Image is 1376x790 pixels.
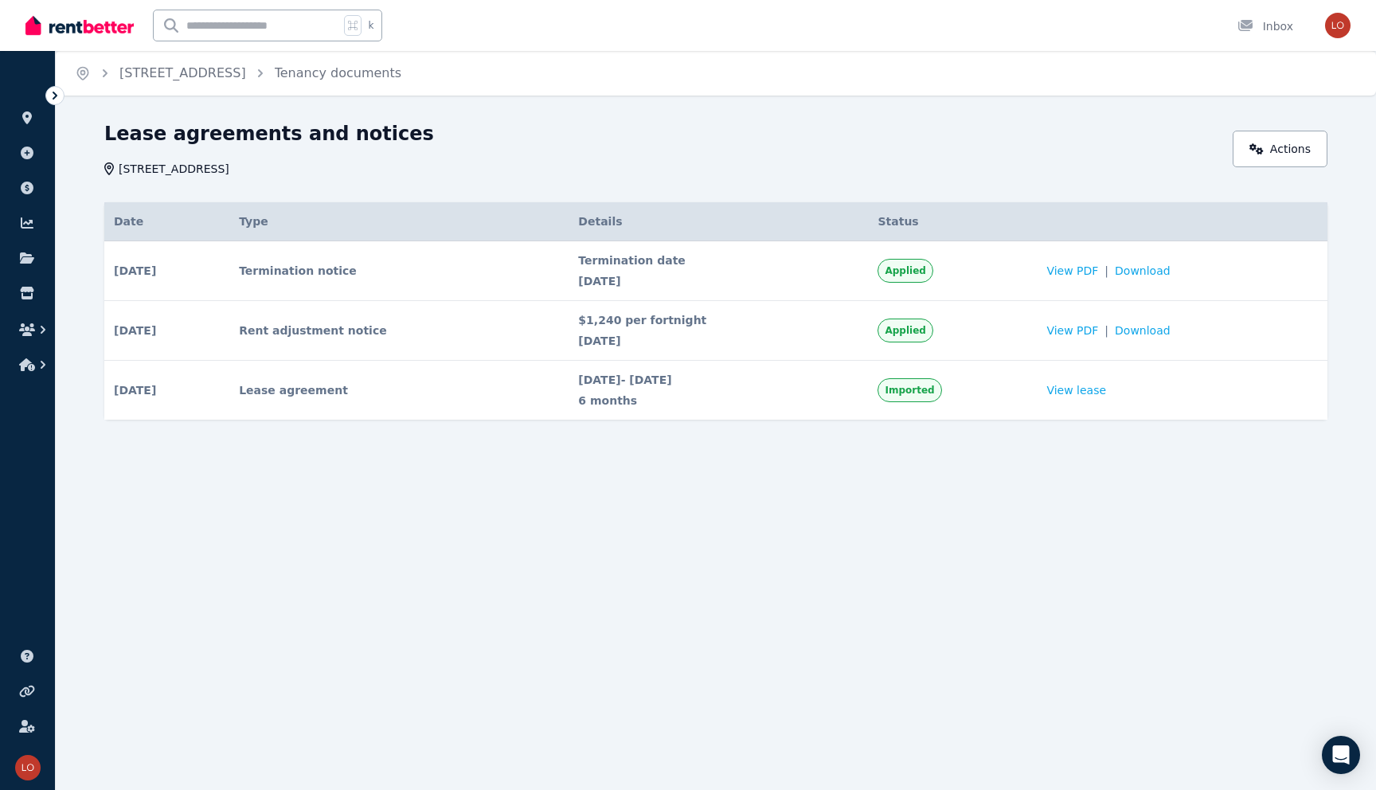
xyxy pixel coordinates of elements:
[1046,382,1106,398] a: View lease
[229,202,569,241] th: Type
[1104,323,1108,338] span: |
[885,264,925,277] span: Applied
[578,333,858,349] span: [DATE]
[229,301,569,361] td: Rent adjustment notice
[1233,131,1327,167] a: Actions
[1046,263,1098,279] span: View PDF
[114,263,156,279] span: [DATE]
[868,202,1037,241] th: Status
[104,121,434,147] h1: Lease agreements and notices
[229,361,569,420] td: Lease agreement
[569,202,868,241] th: Details
[15,755,41,780] img: local.pmanagement@gmail.com
[119,65,246,80] a: [STREET_ADDRESS]
[275,65,401,80] a: Tenancy documents
[1115,323,1171,338] span: Download
[25,14,134,37] img: RentBetter
[119,161,229,177] span: [STREET_ADDRESS]
[1322,736,1360,774] div: Open Intercom Messenger
[1325,13,1351,38] img: local.pmanagement@gmail.com
[578,312,858,328] span: $1,240 per fortnight
[885,384,934,397] span: Imported
[114,382,156,398] span: [DATE]
[1104,263,1108,279] span: |
[56,51,420,96] nav: Breadcrumb
[229,241,569,301] td: Termination notice
[104,202,229,241] th: Date
[885,324,925,337] span: Applied
[578,393,858,409] span: 6 months
[578,252,858,268] span: Termination date
[114,323,156,338] span: [DATE]
[1046,323,1098,338] span: View PDF
[578,372,858,388] span: [DATE] - [DATE]
[1115,263,1171,279] span: Download
[1237,18,1293,34] div: Inbox
[368,19,373,32] span: k
[578,273,858,289] span: [DATE]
